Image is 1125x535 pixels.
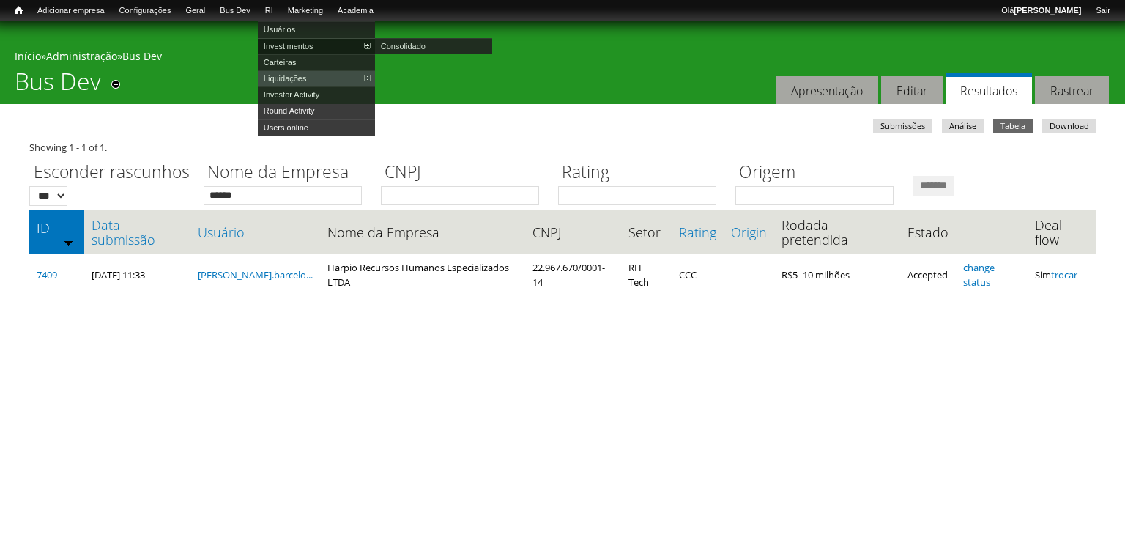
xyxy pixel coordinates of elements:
[30,4,112,18] a: Adicionar empresa
[84,254,191,295] td: [DATE] 11:33
[15,67,101,104] h1: Bus Dev
[1051,268,1077,281] a: trocar
[1028,210,1096,254] th: Deal flow
[873,119,932,133] a: Submissões
[1088,4,1118,18] a: Sair
[900,210,956,254] th: Estado
[621,254,671,295] td: RH Tech
[212,4,258,18] a: Bus Dev
[320,254,524,295] td: Harpio Recursos Humanos Especializados LTDA
[112,4,179,18] a: Configurações
[776,76,878,105] a: Apresentação
[46,49,117,63] a: Administração
[679,225,716,240] a: Rating
[994,4,1088,18] a: Olá[PERSON_NAME]
[525,254,621,295] td: 22.967.670/0001-14
[1042,119,1096,133] a: Download
[1014,6,1081,15] strong: [PERSON_NAME]
[204,160,371,186] label: Nome da Empresa
[7,4,30,18] a: Início
[330,4,381,18] a: Academia
[525,210,621,254] th: CNPJ
[281,4,330,18] a: Marketing
[942,119,984,133] a: Análise
[92,218,184,247] a: Data submissão
[37,268,57,281] a: 7409
[993,119,1033,133] a: Tabela
[881,76,943,105] a: Editar
[15,49,1110,67] div: » »
[774,254,900,295] td: R$5 -10 milhões
[946,73,1032,105] a: Resultados
[963,261,995,289] a: change status
[731,225,767,240] a: Origin
[900,254,956,295] td: Accepted
[558,160,726,186] label: Rating
[122,49,162,63] a: Bus Dev
[774,210,900,254] th: Rodada pretendida
[320,210,524,254] th: Nome da Empresa
[381,160,549,186] label: CNPJ
[29,160,194,186] label: Esconder rascunhos
[198,268,313,281] a: [PERSON_NAME].barcelo...
[258,4,281,18] a: RI
[64,237,73,247] img: ordem crescente
[37,221,77,235] a: ID
[672,254,724,295] td: CCC
[178,4,212,18] a: Geral
[735,160,903,186] label: Origem
[15,5,23,15] span: Início
[1028,254,1096,295] td: Sim
[29,140,1096,155] div: Showing 1 - 1 of 1.
[15,49,41,63] a: Início
[198,225,313,240] a: Usuário
[621,210,671,254] th: Setor
[1035,76,1109,105] a: Rastrear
